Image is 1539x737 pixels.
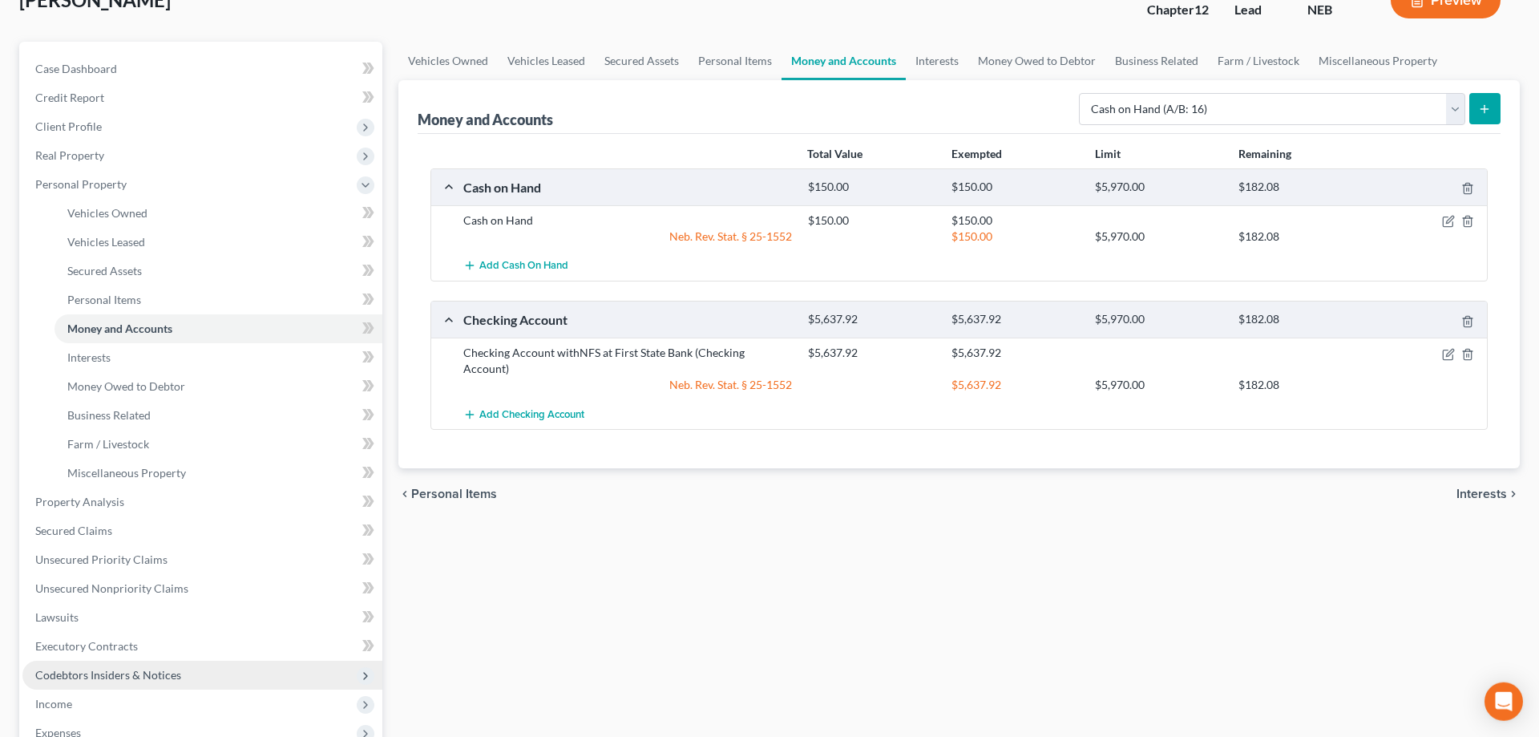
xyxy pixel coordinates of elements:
a: Business Related [55,401,382,430]
a: Miscellaneous Property [55,459,382,488]
a: Interests [55,343,382,372]
a: Business Related [1105,42,1208,80]
a: Secured Claims [22,516,382,545]
div: $5,637.92 [800,345,943,361]
span: Interests [1456,488,1507,500]
a: Lawsuits [22,603,382,632]
span: Interests [67,350,111,364]
div: Cash on Hand [455,213,800,229]
div: $150.00 [800,213,943,229]
div: $5,970.00 [1087,229,1230,245]
span: Secured Assets [67,264,142,277]
a: Personal Items [689,42,782,80]
a: Executory Contracts [22,632,382,661]
a: Vehicles Leased [498,42,595,80]
span: 12 [1194,2,1209,17]
a: Unsecured Nonpriority Claims [22,574,382,603]
i: chevron_right [1507,488,1520,500]
span: Real Property [35,148,104,162]
a: Property Analysis [22,488,382,516]
strong: Exempted [951,147,1002,160]
button: Add Checking Account [463,399,584,429]
div: $5,637.92 [943,377,1087,393]
span: Income [35,697,72,711]
div: Checking Account [455,311,800,328]
span: Unsecured Nonpriority Claims [35,581,188,595]
div: Checking Account withNFS at First State Bank (Checking Account) [455,345,800,377]
span: Personal Items [411,488,497,500]
span: Property Analysis [35,495,124,508]
button: Interests chevron_right [1456,488,1520,500]
div: $5,970.00 [1087,312,1230,327]
button: Add Cash on Hand [463,251,568,281]
div: Neb. Rev. Stat. § 25-1552 [455,229,800,245]
span: Credit Report [35,91,104,104]
span: Add Cash on Hand [479,260,568,273]
div: $5,637.92 [800,312,943,327]
span: Personal Property [35,177,127,191]
div: Cash on Hand [455,179,800,196]
div: $150.00 [943,229,1087,245]
div: Lead [1234,1,1282,19]
span: Client Profile [35,119,102,133]
a: Money Owed to Debtor [55,372,382,401]
div: $150.00 [943,180,1087,195]
div: $182.08 [1230,180,1374,195]
a: Unsecured Priority Claims [22,545,382,574]
strong: Remaining [1238,147,1291,160]
span: Codebtors Insiders & Notices [35,668,181,682]
div: $150.00 [943,213,1087,229]
div: $5,970.00 [1087,180,1230,195]
span: Executory Contracts [35,639,138,653]
div: $182.08 [1230,312,1374,327]
span: Personal Items [67,293,141,306]
div: $5,637.92 [943,345,1087,361]
a: Miscellaneous Property [1309,42,1447,80]
a: Credit Report [22,83,382,112]
strong: Limit [1095,147,1121,160]
a: Vehicles Owned [55,199,382,228]
a: Case Dashboard [22,55,382,83]
span: Money and Accounts [67,322,172,335]
a: Vehicles Leased [55,228,382,257]
div: NEB [1307,1,1365,19]
a: Farm / Livestock [1208,42,1309,80]
div: Money and Accounts [418,110,553,129]
strong: Total Value [807,147,862,160]
span: Lawsuits [35,610,79,624]
a: Interests [906,42,968,80]
div: $5,637.92 [943,312,1087,327]
span: Business Related [67,408,151,422]
a: Vehicles Owned [398,42,498,80]
div: $150.00 [800,180,943,195]
span: Case Dashboard [35,62,117,75]
button: chevron_left Personal Items [398,488,497,500]
div: Chapter [1147,1,1209,19]
span: Secured Claims [35,524,112,537]
span: Miscellaneous Property [67,466,186,480]
span: Farm / Livestock [67,437,149,451]
div: $5,970.00 [1087,377,1230,393]
span: Unsecured Priority Claims [35,553,168,566]
span: Vehicles Owned [67,206,147,220]
span: Money Owed to Debtor [67,379,185,393]
a: Money Owed to Debtor [968,42,1105,80]
div: Open Intercom Messenger [1484,682,1523,721]
a: Secured Assets [595,42,689,80]
div: Neb. Rev. Stat. § 25-1552 [455,377,800,393]
div: $182.08 [1230,229,1374,245]
i: chevron_left [398,488,411,500]
a: Secured Assets [55,257,382,285]
a: Farm / Livestock [55,430,382,459]
a: Money and Accounts [782,42,906,80]
span: Add Checking Account [479,408,584,421]
a: Money and Accounts [55,314,382,343]
span: Vehicles Leased [67,235,145,249]
div: $182.08 [1230,377,1374,393]
a: Personal Items [55,285,382,314]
